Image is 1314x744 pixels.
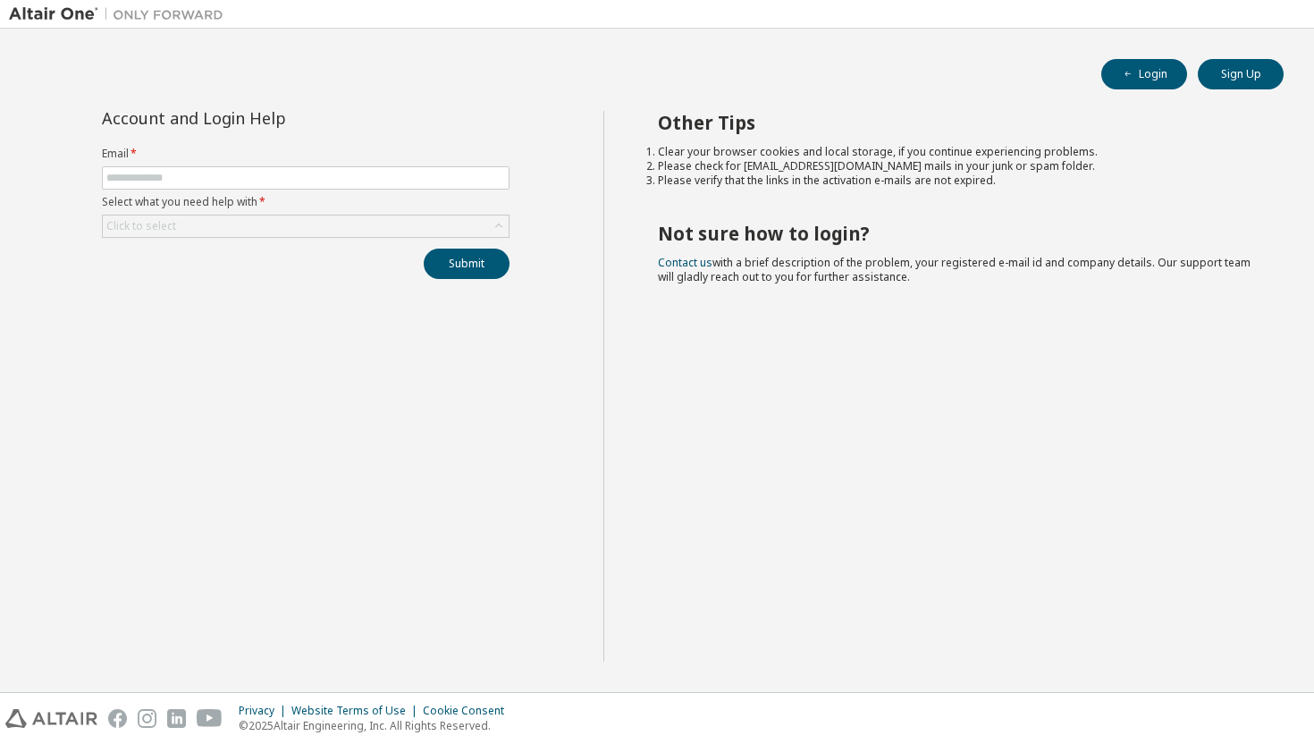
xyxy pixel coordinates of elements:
div: Privacy [239,704,291,718]
img: altair_logo.svg [5,709,97,728]
img: linkedin.svg [167,709,186,728]
button: Submit [424,249,510,279]
div: Click to select [103,216,509,237]
a: Contact us [658,255,712,270]
h2: Other Tips [658,111,1252,134]
div: Account and Login Help [102,111,428,125]
p: © 2025 Altair Engineering, Inc. All Rights Reserved. [239,718,515,733]
button: Login [1101,59,1187,89]
div: Cookie Consent [423,704,515,718]
img: instagram.svg [138,709,156,728]
button: Sign Up [1198,59,1284,89]
span: with a brief description of the problem, your registered e-mail id and company details. Our suppo... [658,255,1251,284]
div: Click to select [106,219,176,233]
img: Altair One [9,5,232,23]
li: Please check for [EMAIL_ADDRESS][DOMAIN_NAME] mails in your junk or spam folder. [658,159,1252,173]
div: Website Terms of Use [291,704,423,718]
li: Please verify that the links in the activation e-mails are not expired. [658,173,1252,188]
label: Email [102,147,510,161]
img: youtube.svg [197,709,223,728]
img: facebook.svg [108,709,127,728]
li: Clear your browser cookies and local storage, if you continue experiencing problems. [658,145,1252,159]
label: Select what you need help with [102,195,510,209]
h2: Not sure how to login? [658,222,1252,245]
